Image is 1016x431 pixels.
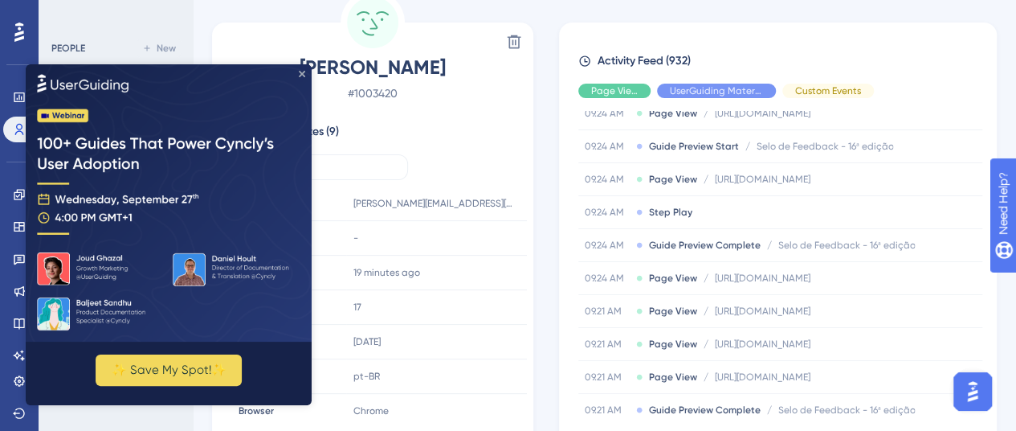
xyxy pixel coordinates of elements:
button: New [137,39,182,58]
span: Activity Feed (932) [598,51,691,71]
span: Guide Preview Complete [649,404,761,417]
span: Guide Preview Complete [649,239,761,252]
span: Page View [649,107,697,120]
time: [DATE] [353,336,381,347]
span: Page View [649,371,697,384]
span: Need Help? [38,4,100,23]
span: 17 [353,301,361,314]
span: Page View [591,84,638,97]
input: Search [264,162,394,173]
span: [PERSON_NAME] [231,55,514,80]
span: / [704,371,708,384]
span: [PERSON_NAME][EMAIL_ADDRESS][PERSON_NAME][DOMAIN_NAME] [353,197,514,210]
span: Guide Preview Start [649,140,739,153]
span: [URL][DOMAIN_NAME] [715,371,810,384]
span: pt-BR [353,370,380,383]
span: Selo de Feedback - 16ª edição [778,239,915,252]
span: 09.21 AM [585,404,630,417]
span: - [353,232,358,244]
span: [URL][DOMAIN_NAME] [715,338,810,351]
iframe: UserGuiding AI Assistant Launcher [949,367,997,416]
span: [URL][DOMAIN_NAME] [715,305,810,318]
span: Custom Events [795,84,861,97]
span: / [704,272,708,285]
button: ✨ Save My Spot!✨ [70,290,216,322]
time: 19 minutes ago [353,267,420,278]
span: / [704,173,708,186]
span: 09.24 AM [585,272,630,285]
span: 09.24 AM [585,140,630,153]
span: Selo de Feedback - 16ª edição [757,140,893,153]
span: / [745,140,750,153]
span: Page View [649,173,697,186]
span: New [157,42,176,55]
span: / [704,338,708,351]
div: PEOPLE [51,42,85,55]
span: # 1003420 [231,84,514,103]
span: 09.21 AM [585,371,630,384]
span: [URL][DOMAIN_NAME] [715,173,810,186]
span: Page View [649,305,697,318]
span: 09.21 AM [585,338,630,351]
span: Page View [649,338,697,351]
span: Step Play [649,206,692,219]
span: 09.24 AM [585,206,630,219]
span: 09.24 AM [585,173,630,186]
span: 09.24 AM [585,107,630,120]
span: / [767,404,772,417]
span: / [767,239,772,252]
span: Chrome [353,404,389,417]
span: / [704,305,708,318]
span: [URL][DOMAIN_NAME] [715,107,810,120]
div: Close Preview [273,6,280,13]
span: 09.21 AM [585,305,630,318]
span: [URL][DOMAIN_NAME] [715,272,810,285]
span: UserGuiding Material [670,84,763,97]
span: Selo de Feedback - 16ª edição [778,404,915,417]
span: 09.24 AM [585,239,630,252]
span: Page View [649,272,697,285]
span: / [704,107,708,120]
span: Browser [239,404,274,417]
